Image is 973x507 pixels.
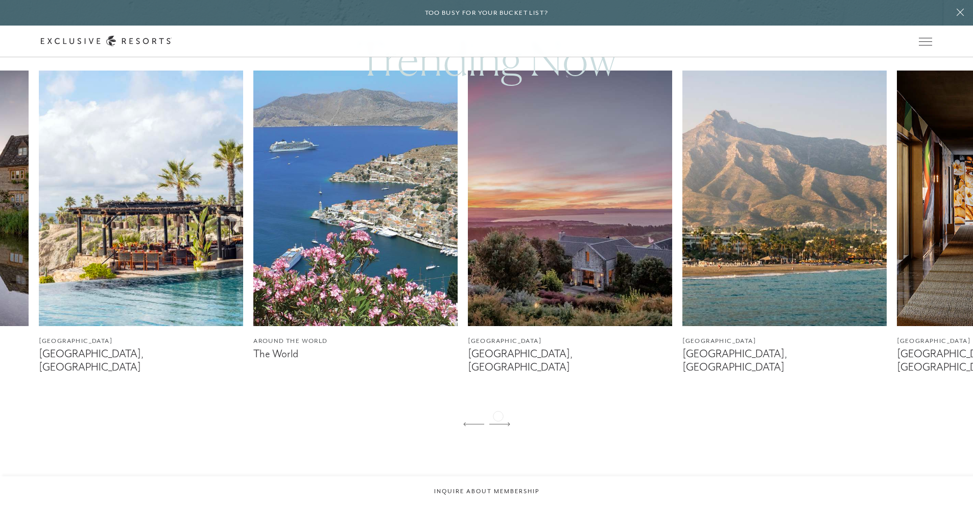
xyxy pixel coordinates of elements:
button: Open navigation [919,38,932,45]
figcaption: [GEOGRAPHIC_DATA], [GEOGRAPHIC_DATA] [682,348,887,373]
a: [GEOGRAPHIC_DATA][GEOGRAPHIC_DATA], [GEOGRAPHIC_DATA] [39,71,243,374]
iframe: Qualified Messenger [963,497,973,507]
a: Around the WorldThe World [253,71,458,361]
a: [GEOGRAPHIC_DATA][GEOGRAPHIC_DATA], [GEOGRAPHIC_DATA] [682,71,887,374]
figcaption: [GEOGRAPHIC_DATA] [39,336,243,346]
figcaption: [GEOGRAPHIC_DATA] [682,336,887,346]
figcaption: Around the World [253,336,458,346]
a: [GEOGRAPHIC_DATA][GEOGRAPHIC_DATA], [GEOGRAPHIC_DATA] [468,71,672,374]
figcaption: The World [253,348,458,360]
figcaption: [GEOGRAPHIC_DATA], [GEOGRAPHIC_DATA] [468,348,672,373]
figcaption: [GEOGRAPHIC_DATA], [GEOGRAPHIC_DATA] [39,348,243,373]
figcaption: [GEOGRAPHIC_DATA] [468,336,672,346]
h6: Too busy for your bucket list? [425,8,549,18]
